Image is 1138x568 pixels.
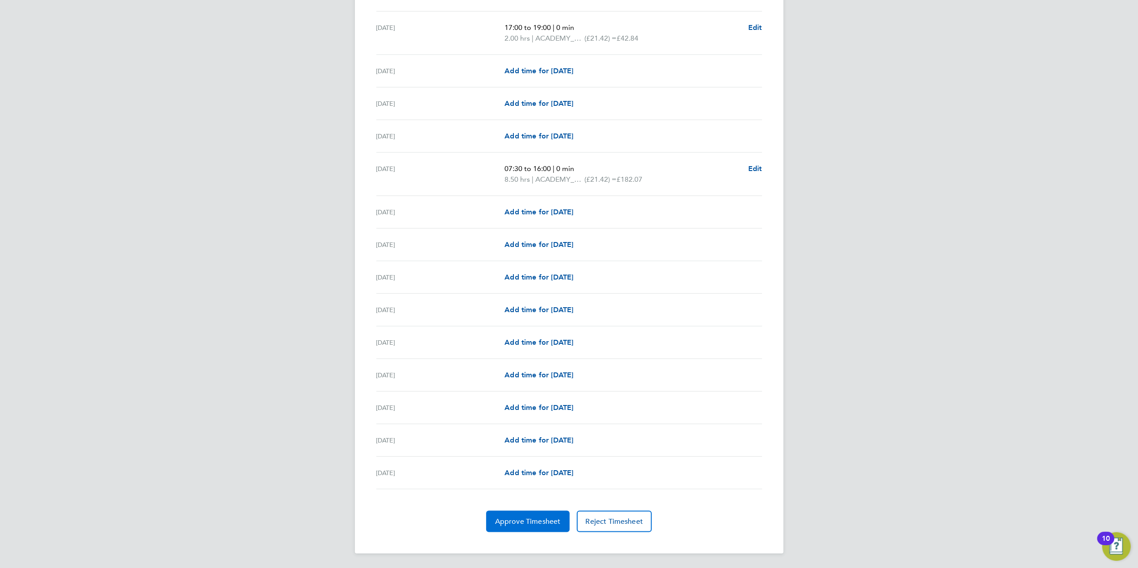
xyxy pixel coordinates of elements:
div: [DATE] [376,66,505,76]
div: [DATE] [376,22,505,44]
div: [DATE] [376,435,505,446]
span: Add time for [DATE] [504,468,573,477]
div: [DATE] [376,337,505,348]
div: [DATE] [376,207,505,217]
div: [DATE] [376,468,505,478]
span: 8.50 hrs [504,175,530,184]
a: Add time for [DATE] [504,468,573,478]
span: (£21.42) = [584,175,617,184]
span: Add time for [DATE] [504,208,573,216]
a: Add time for [DATE] [504,370,573,380]
a: Add time for [DATE] [504,131,573,142]
a: Add time for [DATE] [504,305,573,315]
div: [DATE] [376,163,505,185]
a: Add time for [DATE] [504,239,573,250]
span: Add time for [DATE] [504,273,573,281]
span: Add time for [DATE] [504,240,573,249]
span: Edit [748,164,762,173]
span: Add time for [DATE] [504,305,573,314]
button: Open Resource Center, 10 new notifications [1102,532,1131,561]
span: Add time for [DATE] [504,67,573,75]
span: 07:30 to 16:00 [504,164,551,173]
span: Add time for [DATE] [504,371,573,379]
a: Add time for [DATE] [504,98,573,109]
span: 0 min [556,23,574,32]
span: | [532,34,534,42]
span: £42.84 [617,34,638,42]
span: | [553,23,554,32]
span: 0 min [556,164,574,173]
div: 10 [1102,539,1110,550]
div: [DATE] [376,305,505,315]
div: [DATE] [376,370,505,380]
span: 2.00 hrs [504,34,530,42]
div: [DATE] [376,98,505,109]
div: [DATE] [376,402,505,413]
span: 17:00 to 19:00 [504,23,551,32]
a: Add time for [DATE] [504,66,573,76]
a: Add time for [DATE] [504,402,573,413]
span: Edit [748,23,762,32]
div: [DATE] [376,239,505,250]
span: ACADEMY_PT_PHYSIO [535,174,584,185]
div: [DATE] [376,131,505,142]
button: Reject Timesheet [577,511,652,532]
a: Add time for [DATE] [504,207,573,217]
button: Approve Timesheet [486,511,570,532]
span: £182.07 [617,175,642,184]
a: Add time for [DATE] [504,337,573,348]
span: Add time for [DATE] [504,436,573,444]
span: Reject Timesheet [586,517,643,526]
a: Add time for [DATE] [504,272,573,283]
a: Edit [748,22,762,33]
div: [DATE] [376,272,505,283]
span: Approve Timesheet [495,517,561,526]
span: | [532,175,534,184]
span: Add time for [DATE] [504,99,573,108]
span: | [553,164,554,173]
span: Add time for [DATE] [504,403,573,412]
a: Edit [748,163,762,174]
span: Add time for [DATE] [504,338,573,347]
a: Add time for [DATE] [504,435,573,446]
span: Add time for [DATE] [504,132,573,140]
span: ACADEMY_PT_PHYSIO [535,33,584,44]
span: (£21.42) = [584,34,617,42]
